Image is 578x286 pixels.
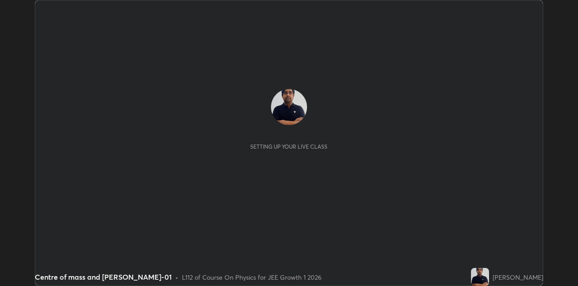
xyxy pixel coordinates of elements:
[35,272,172,282] div: Centre of mass and [PERSON_NAME]-01
[493,272,543,282] div: [PERSON_NAME]
[471,268,489,286] img: 7ef12e9526204b6db105cf6f6d810fe9.jpg
[175,272,178,282] div: •
[250,143,327,150] div: Setting up your live class
[271,89,307,125] img: 7ef12e9526204b6db105cf6f6d810fe9.jpg
[182,272,322,282] div: L112 of Course On Physics for JEE Growth 1 2026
